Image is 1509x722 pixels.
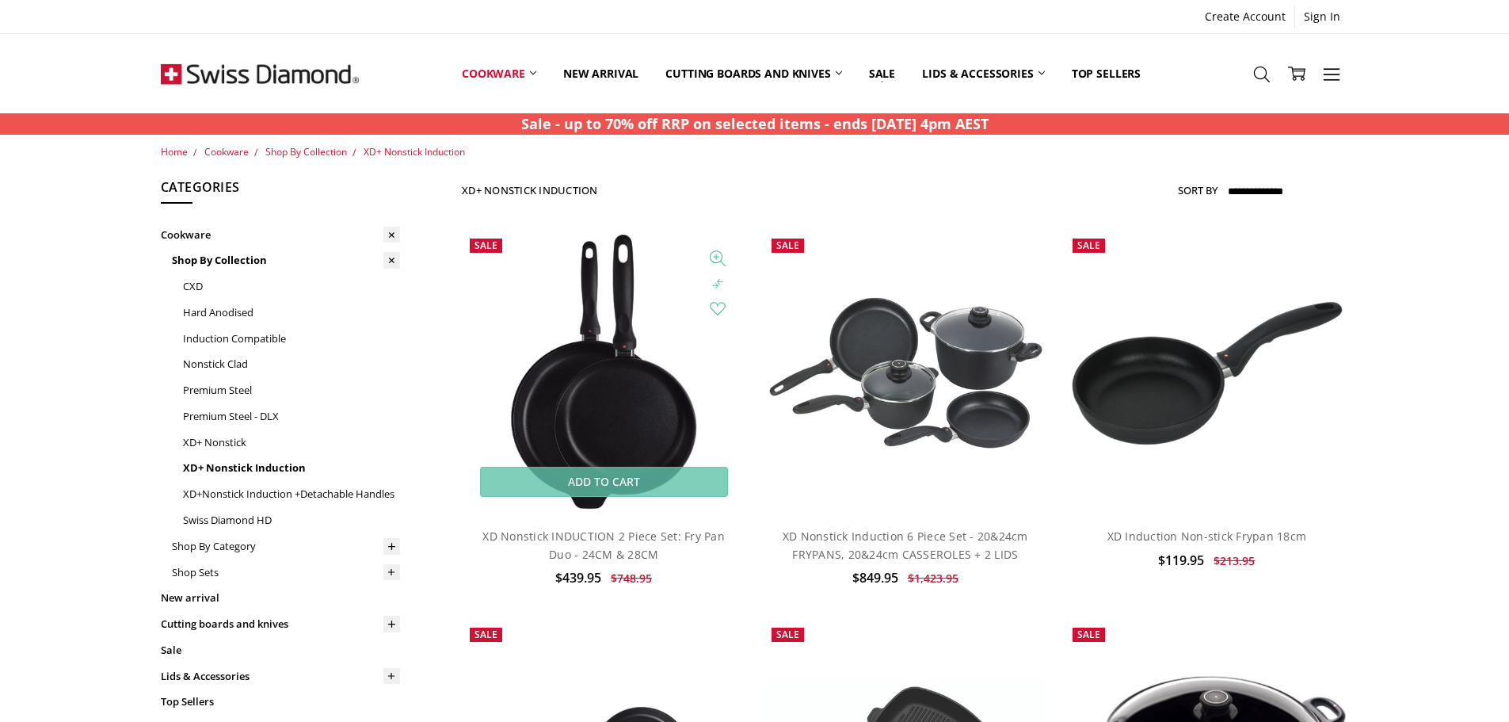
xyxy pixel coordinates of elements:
[908,571,958,586] span: $1,423.95
[183,300,400,326] a: Hard Anodised
[764,292,1047,452] img: XD Nonstick Induction 6 Piece Set - 20&24cm FRYPANS, 20&24cm CASSEROLES + 2 LIDS
[183,507,400,533] a: Swiss Diamond HD
[1158,552,1204,569] span: $119.95
[462,231,745,514] a: XD Nonstick INDUCTION 2 Piece Set: Fry Pan Duo - 24CM & 28CM
[161,178,400,204] h5: Categories
[852,569,898,586] span: $849.95
[161,611,400,637] a: Cutting boards and knives
[172,533,400,560] a: Shop By Category
[1065,231,1348,514] a: XD Induction Non-stick Frypan 18cm
[364,145,465,159] a: XD+ Nonstick Induction
[1178,178,1217,203] label: Sort By
[161,637,400,663] a: Sale
[550,38,652,109] a: New arrival
[161,585,400,611] a: New arrival
[1077,628,1100,641] span: Sale
[204,145,249,159] a: Cookware
[161,222,400,248] a: Cookware
[555,569,601,586] span: $439.95
[183,273,400,300] a: CXD
[448,38,550,109] a: Cookware
[161,663,400,690] a: Lids & Accessories
[161,689,400,715] a: Top Sellers
[161,34,359,113] img: Free Shipping On Every Order
[462,184,598,197] h1: XD+ Nonstick Induction
[1107,529,1307,544] a: XD Induction Non-stick Frypan 18cm
[1196,6,1294,28] a: Create Account
[172,560,400,586] a: Shop Sets
[505,231,702,514] img: XD Nonstick INDUCTION 2 Piece Set: Fry Pan Duo - 24CM & 28CM
[474,239,497,252] span: Sale
[783,529,1028,561] a: XD Nonstick Induction 6 Piece Set - 20&24cm FRYPANS, 20&24cm CASSEROLES + 2 LIDS
[521,114,989,133] strong: Sale - up to 70% off RRP on selected items - ends [DATE] 4pm AEST
[776,628,799,641] span: Sale
[161,145,188,159] a: Home
[764,231,1047,514] a: XD Nonstick Induction 6 Piece Set - 20&24cm FRYPANS, 20&24cm CASSEROLES + 2 LIDS
[183,326,400,352] a: Induction Compatible
[855,38,909,109] a: Sale
[183,351,400,377] a: Nonstick Clad
[1295,6,1349,28] a: Sign In
[611,571,652,586] span: $748.95
[474,628,497,641] span: Sale
[1077,239,1100,252] span: Sale
[652,38,855,109] a: Cutting boards and knives
[183,481,400,507] a: XD+Nonstick Induction +Detachable Handles
[183,377,400,403] a: Premium Steel
[776,239,799,252] span: Sale
[1058,38,1154,109] a: Top Sellers
[482,529,725,561] a: XD Nonstick INDUCTION 2 Piece Set: Fry Pan Duo - 24CM & 28CM
[480,467,728,497] a: Add to Cart
[172,247,400,273] a: Shop By Collection
[1214,553,1255,568] span: $213.95
[183,403,400,430] a: Premium Steel - DLX
[265,145,347,159] a: Shop By Collection
[183,430,400,456] a: XD+ Nonstick
[1065,293,1348,453] img: XD Induction Non-stick Frypan 18cm
[183,455,400,481] a: XD+ Nonstick Induction
[909,38,1057,109] a: Lids & Accessories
